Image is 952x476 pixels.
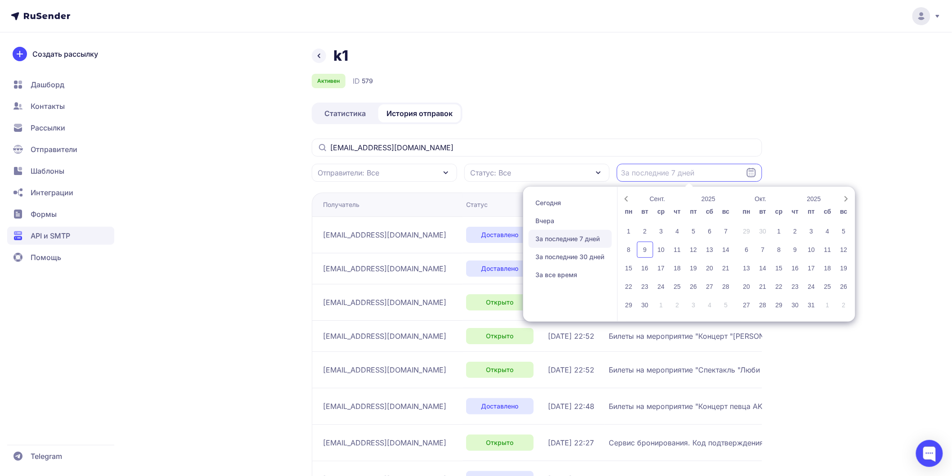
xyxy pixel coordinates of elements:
[804,278,820,295] div: 24
[324,108,366,119] span: Статистика
[323,263,446,274] span: [EMAIL_ADDRESS][DOMAIN_NAME]
[771,278,787,295] div: 22
[653,204,669,220] div: ср
[771,242,787,258] div: 8
[739,297,755,313] div: 27
[529,230,612,248] span: За последние 7 дней
[609,331,798,341] span: Билеты на мероприятие "Концерт "[PERSON_NAME]""
[702,204,718,220] div: сб
[669,278,686,295] div: 25
[323,364,446,375] span: [EMAIL_ADDRESS][DOMAIN_NAME]
[312,139,762,157] input: Поиск
[836,278,852,295] div: 26
[378,104,461,122] a: История отправок
[702,297,718,313] div: 4
[609,364,827,375] span: Билеты на мероприятие "Спектакль "Люби меня, как я тебя""
[323,331,446,341] span: [EMAIL_ADDRESS][DOMAIN_NAME]
[621,223,637,239] div: 1
[486,298,514,307] span: Открыто
[820,297,836,313] div: 1
[637,242,653,258] div: 9
[718,223,734,239] div: 7
[323,229,446,240] span: [EMAIL_ADDRESS][DOMAIN_NAME]
[31,79,64,90] span: Дашборд
[32,49,98,59] span: Создать рассылку
[323,401,446,412] span: [EMAIL_ADDRESS][DOMAIN_NAME]
[836,242,852,258] div: 12
[787,204,804,220] div: чт
[718,260,734,276] div: 21
[481,264,519,273] span: Доставлено
[548,437,594,448] span: [DATE] 22:27
[466,200,488,209] div: Статус
[787,297,804,313] div: 30
[621,278,637,295] div: 22
[529,194,612,212] span: Сегодня
[621,260,637,276] div: 15
[771,297,787,313] div: 29
[318,167,379,178] span: Отправители: Все
[804,260,820,276] div: 17
[548,364,594,375] span: [DATE] 22:52
[486,332,514,341] span: Открыто
[31,230,70,241] span: API и SMTP
[669,223,686,239] div: 4
[836,223,852,239] div: 5
[548,331,594,341] span: [DATE] 22:52
[333,47,348,65] h1: k1
[669,242,686,258] div: 11
[787,193,841,204] button: 2025-Open years overlay
[820,204,836,220] div: сб
[804,204,820,220] div: пт
[318,77,340,85] span: Активен
[653,260,669,276] div: 17
[529,212,612,230] span: Вчера
[686,260,702,276] div: 19
[702,223,718,239] div: 6
[481,230,519,239] span: Доставлено
[386,108,453,119] span: История отправок
[739,223,755,239] div: 29
[31,122,65,133] span: Рассылки
[836,260,852,276] div: 19
[31,144,77,155] span: Отправители
[804,223,820,239] div: 3
[31,252,61,263] span: Помощь
[31,451,62,462] span: Telegram
[609,401,783,412] span: Билеты на мероприятие "Концерт певца AKMAL'"
[836,297,852,313] div: 2
[804,297,820,313] div: 31
[734,193,788,204] button: Окт.-Open months overlay
[548,401,594,412] span: [DATE] 22:48
[771,204,787,220] div: ср
[702,242,718,258] div: 13
[637,278,653,295] div: 23
[637,204,653,220] div: вт
[632,193,683,204] button: Сент.-Open months overlay
[637,297,653,313] div: 30
[686,242,702,258] div: 12
[470,167,511,178] span: Статус: Все
[820,260,836,276] div: 18
[755,260,771,276] div: 14
[653,297,669,313] div: 1
[621,193,632,204] button: Previous month
[362,76,373,85] span: 579
[755,278,771,295] div: 21
[323,200,359,209] div: Получатель
[486,365,514,374] span: Открыто
[755,223,771,239] div: 30
[653,278,669,295] div: 24
[841,193,852,204] button: Next month
[31,187,73,198] span: Интеграции
[653,242,669,258] div: 10
[621,242,637,258] div: 8
[771,260,787,276] div: 15
[609,437,834,448] span: Сервис бронирования. Код подтверждения адреса электронной почты
[739,242,755,258] div: 6
[718,204,734,220] div: вс
[314,104,377,122] a: Статистика
[637,223,653,239] div: 2
[529,248,612,266] span: За последние 30 дней
[755,242,771,258] div: 7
